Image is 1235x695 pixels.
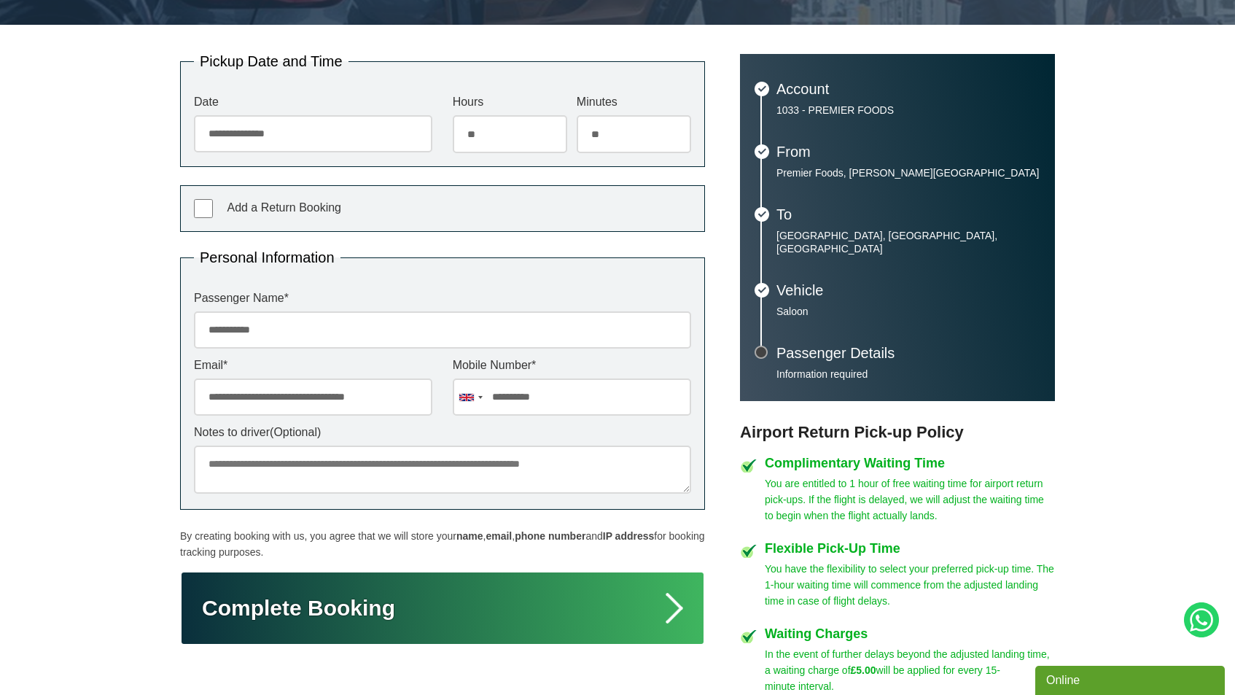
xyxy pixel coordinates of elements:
h4: Complimentary Waiting Time [765,457,1055,470]
h3: To [776,207,1040,222]
legend: Personal Information [194,250,340,265]
strong: IP address [603,530,655,542]
button: Complete Booking [180,571,705,645]
strong: name [456,530,483,542]
div: United Kingdom: +44 [453,379,487,415]
p: 1033 - PREMIER FOODS [776,104,1040,117]
h4: Waiting Charges [765,627,1055,640]
label: Notes to driver [194,427,691,438]
span: (Optional) [270,426,321,438]
iframe: chat widget [1035,663,1228,695]
h3: Passenger Details [776,346,1040,360]
label: Mobile Number [453,360,691,371]
strong: phone number [515,530,585,542]
p: [GEOGRAPHIC_DATA], [GEOGRAPHIC_DATA], [GEOGRAPHIC_DATA] [776,229,1040,255]
p: By creating booking with us, you agree that we will store your , , and for booking tracking purpo... [180,528,705,560]
input: Add a Return Booking [194,199,213,218]
h3: From [776,144,1040,159]
label: Email [194,360,432,371]
label: Hours [453,96,567,108]
p: Information required [776,368,1040,381]
h3: Vehicle [776,283,1040,298]
h3: Account [776,82,1040,96]
p: In the event of further delays beyond the adjusted landing time, a waiting charge of will be appl... [765,646,1055,694]
p: You are entitled to 1 hour of free waiting time for airport return pick-ups. If the flight is del... [765,475,1055,524]
label: Date [194,96,432,108]
strong: £5.00 [851,664,876,676]
span: Add a Return Booking [227,201,341,214]
h3: Airport Return Pick-up Policy [740,423,1055,442]
p: Premier Foods, [PERSON_NAME][GEOGRAPHIC_DATA] [776,166,1040,179]
legend: Pickup Date and Time [194,54,348,69]
p: You have the flexibility to select your preferred pick-up time. The 1-hour waiting time will comm... [765,561,1055,609]
label: Minutes [577,96,691,108]
label: Passenger Name [194,292,691,304]
h4: Flexible Pick-Up Time [765,542,1055,555]
p: Saloon [776,305,1040,318]
strong: email [486,530,512,542]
